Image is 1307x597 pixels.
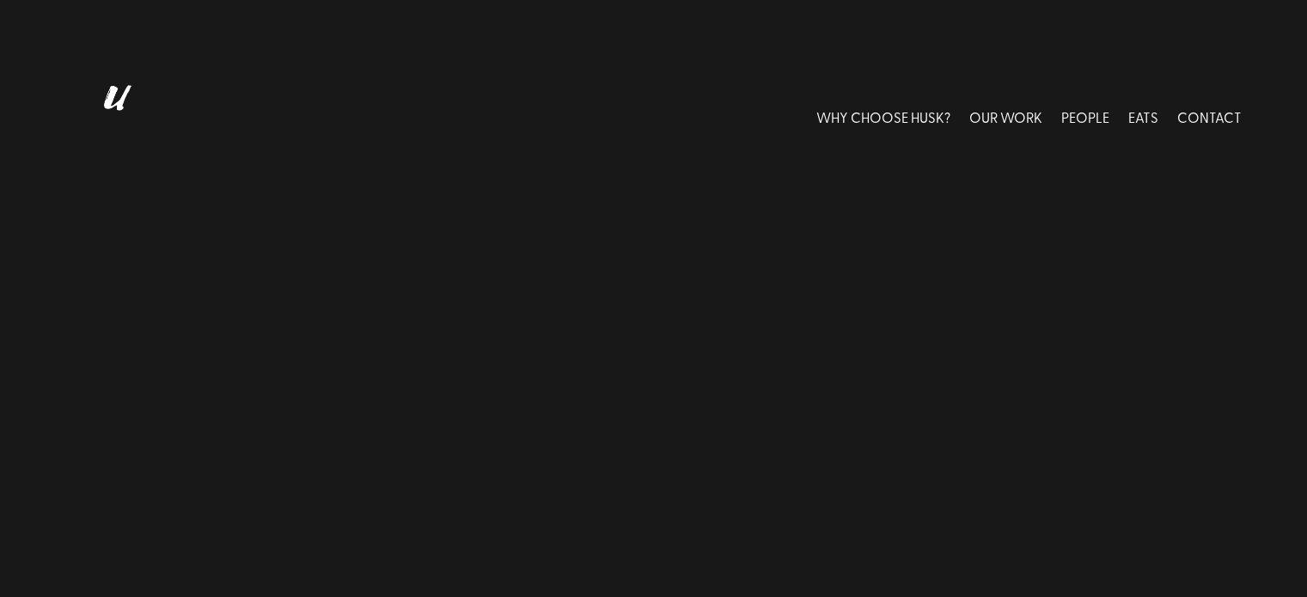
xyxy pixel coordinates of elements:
[1061,78,1109,155] a: PEOPLE
[1128,78,1158,155] a: EATS
[816,78,950,155] a: WHY CHOOSE HUSK?
[969,78,1042,155] a: OUR WORK
[1177,78,1242,155] a: CONTACT
[65,78,160,155] img: Husk logo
